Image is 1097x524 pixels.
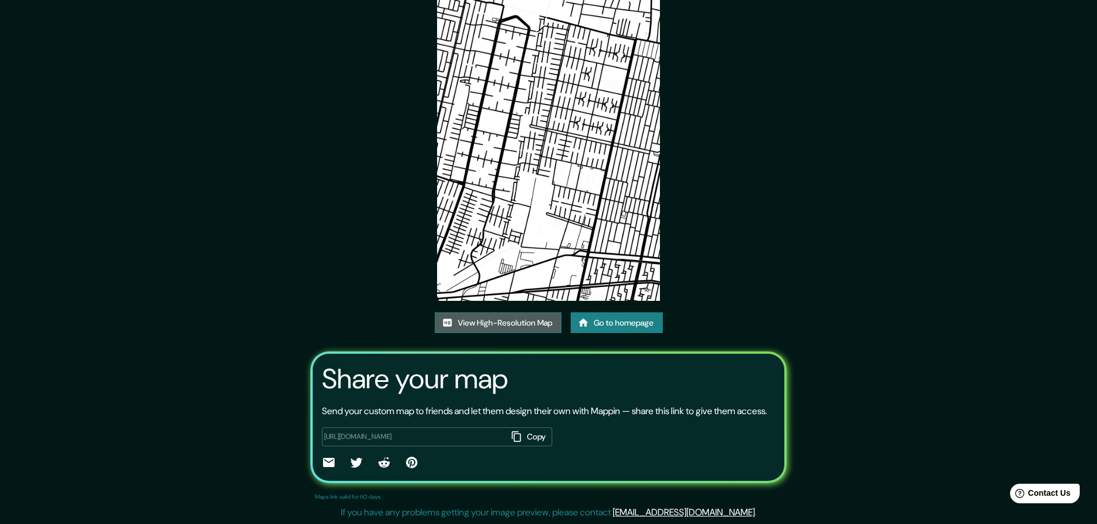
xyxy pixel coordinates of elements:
[341,506,757,519] p: If you have any problems getting your image preview, please contact .
[435,312,561,334] a: View High-Resolution Map
[994,479,1084,511] iframe: Help widget launcher
[507,427,552,446] button: Copy
[322,363,508,395] h3: Share your map
[322,404,767,418] p: Send your custom map to friends and let them design their own with Mappin — share this link to gi...
[315,492,382,501] p: Maps link valid for 60 days.
[571,312,663,334] a: Go to homepage
[613,506,755,518] a: [EMAIL_ADDRESS][DOMAIN_NAME]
